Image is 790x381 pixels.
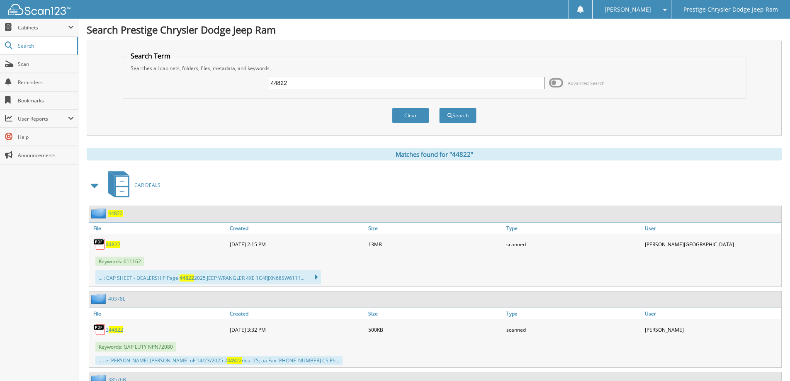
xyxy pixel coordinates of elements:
[126,51,175,61] legend: Search Term
[366,308,505,319] a: Size
[643,308,781,319] a: User
[18,133,74,141] span: Help
[8,4,70,15] img: scan123-logo-white.svg
[366,236,505,252] div: 13MB
[228,308,366,319] a: Created
[366,223,505,234] a: Size
[228,223,366,234] a: Created
[228,236,366,252] div: [DATE] 2:15 PM
[108,295,125,302] a: 40378L
[18,97,74,104] span: Bookmarks
[126,65,742,72] div: Searches all cabinets, folders, files, metadata, and keywords
[93,238,106,250] img: PDF.png
[643,236,781,252] div: [PERSON_NAME][GEOGRAPHIC_DATA]
[180,274,194,282] span: 44822
[95,257,144,266] span: Keywords: 611162
[91,208,108,218] img: folder2.png
[504,308,643,319] a: Type
[89,223,228,234] a: File
[95,342,176,352] span: Keywords: GAP LUTY NPN72080
[91,294,108,304] img: folder2.png
[18,79,74,86] span: Reminders
[18,24,68,31] span: Cabinets
[366,321,505,338] div: 500KB
[95,356,343,365] div: ...t e [PERSON_NAME] [PERSON_NAME] oF 14/23/2025 2 deal 2S; aa Fax [PHONE_NUMBER] CS Ph...
[643,223,781,234] a: User
[93,323,106,336] img: PDF.png
[106,241,120,248] a: 44822
[504,321,643,338] div: scanned
[89,308,228,319] a: File
[87,148,782,160] div: Matches found for "44822"
[504,223,643,234] a: Type
[683,7,778,12] span: Prestige Chrysler Dodge Jeep Ram
[95,270,321,284] div: ... : CAP SHEET - DEALERSHIP Page: 2025 JEEP WRANGLER 4XE 1C4RJXN68SW6111...
[504,236,643,252] div: scanned
[109,326,123,333] span: 44822
[568,80,605,86] span: Advanced Search
[18,152,74,159] span: Announcements
[106,326,123,333] a: 244822
[228,321,366,338] div: [DATE] 3:32 PM
[103,169,160,201] a: CAR DEALS
[749,341,790,381] iframe: Chat Widget
[227,357,242,364] span: 44822
[18,115,68,122] span: User Reports
[108,210,123,217] a: 44822
[134,182,160,189] span: CAR DEALS
[18,42,73,49] span: Search
[605,7,651,12] span: [PERSON_NAME]
[643,321,781,338] div: [PERSON_NAME]
[87,23,782,36] h1: Search Prestige Chrysler Dodge Jeep Ram
[439,108,476,123] button: Search
[392,108,429,123] button: Clear
[18,61,74,68] span: Scan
